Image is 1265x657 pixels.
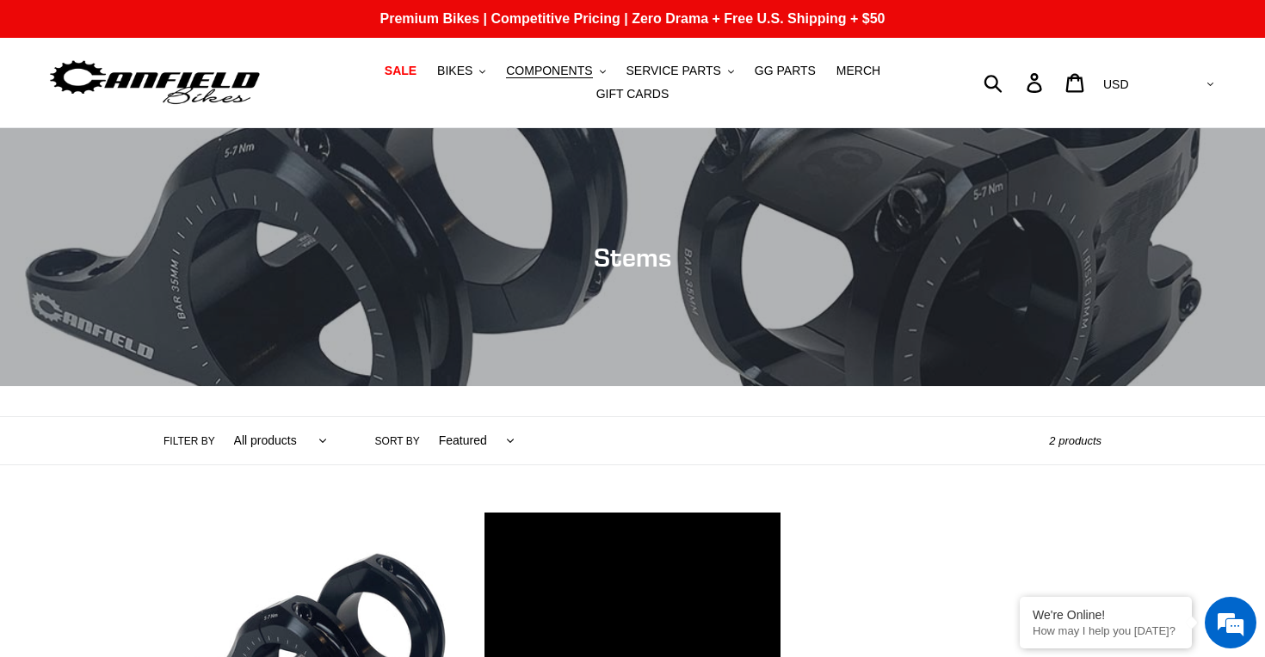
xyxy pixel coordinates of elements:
span: COMPONENTS [506,64,592,78]
button: SERVICE PARTS [617,59,742,83]
a: MERCH [828,59,889,83]
button: COMPONENTS [497,59,614,83]
label: Sort by [375,433,420,449]
button: BIKES [429,59,494,83]
p: How may I help you today? [1033,624,1179,637]
span: 2 products [1049,434,1101,447]
span: GG PARTS [755,64,816,78]
div: We're Online! [1033,608,1179,622]
span: GIFT CARDS [596,87,670,101]
img: Canfield Bikes [47,56,262,110]
span: Stems [594,242,671,273]
a: GIFT CARDS [588,83,678,106]
span: BIKES [437,64,472,78]
label: Filter by [164,433,215,449]
span: SALE [385,64,417,78]
span: SERVICE PARTS [626,64,720,78]
a: GG PARTS [746,59,824,83]
input: Search [993,64,1037,101]
a: SALE [376,59,425,83]
span: MERCH [836,64,880,78]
